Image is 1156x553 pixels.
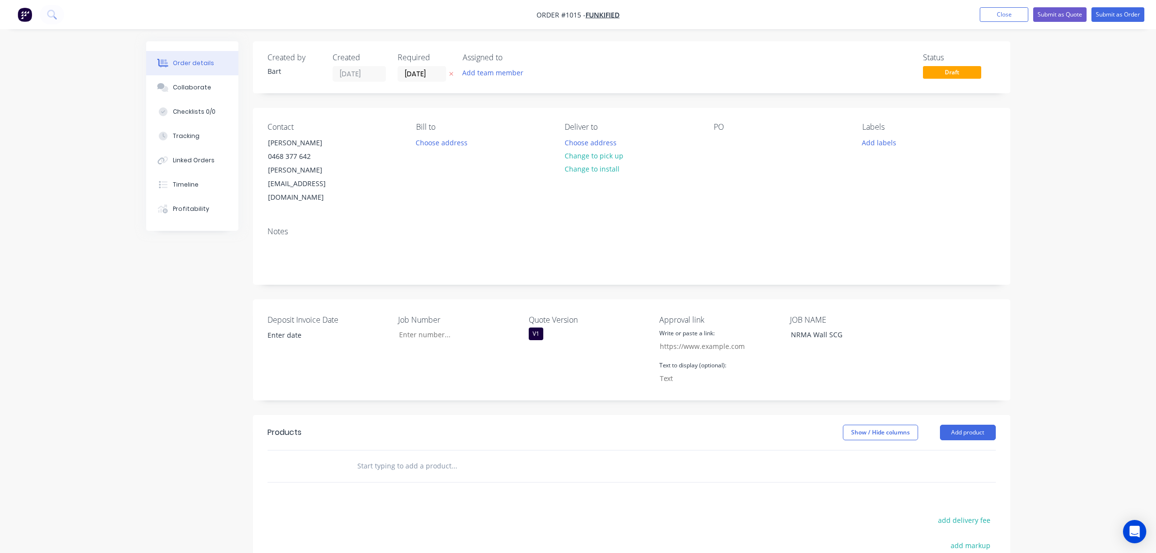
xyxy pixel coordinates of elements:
label: Quote Version [529,314,650,326]
button: Choose address [411,136,473,149]
label: JOB NAME [790,314,911,326]
button: Add product [940,425,996,440]
div: [PERSON_NAME] [268,136,349,150]
button: Linked Orders [146,148,238,173]
div: Tracking [173,132,200,140]
div: Notes [268,227,996,236]
input: https://www.example.com [654,339,770,354]
div: PO [714,122,847,132]
label: Deposit Invoice Date [268,314,389,326]
button: Change to install [559,162,624,175]
span: Draft [923,66,981,78]
button: Add team member [463,66,529,79]
div: Deliver to [565,122,698,132]
label: Text to display (optional): [659,361,726,370]
a: Funkified [586,10,620,19]
div: Required [398,53,451,62]
button: Checklists 0/0 [146,100,238,124]
div: Timeline [173,180,199,189]
div: Bill to [416,122,549,132]
input: Enter date [261,328,382,343]
button: Profitability [146,197,238,221]
button: Add labels [857,136,902,149]
button: Choose address [559,136,621,149]
button: Add team member [457,66,528,79]
button: Collaborate [146,75,238,100]
button: Show / Hide columns [843,425,918,440]
div: Checklists 0/0 [173,107,216,116]
div: Profitability [173,205,209,213]
div: Created by [268,53,321,62]
div: Order details [173,59,214,68]
div: Open Intercom Messenger [1123,520,1146,543]
button: Timeline [146,173,238,197]
div: 0468 377 642 [268,150,349,163]
button: Tracking [146,124,238,148]
div: Status [923,53,996,62]
button: add markup [946,538,996,552]
button: Change to pick up [559,149,628,162]
label: Write or paste a link: [659,329,715,338]
div: Bart [268,66,321,76]
img: Factory [17,7,32,22]
input: Enter number... [391,328,519,342]
button: Order details [146,51,238,75]
div: V1 [529,328,543,340]
button: Close [980,7,1028,22]
button: add delivery fee [933,514,996,527]
input: Start typing to add a product... [357,456,551,476]
div: Linked Orders [173,156,215,165]
div: Labels [862,122,995,132]
div: Assigned to [463,53,560,62]
button: Submit as Quote [1033,7,1087,22]
div: [PERSON_NAME]0468 377 642[PERSON_NAME][EMAIL_ADDRESS][DOMAIN_NAME] [260,136,357,205]
div: Created [333,53,386,62]
div: NRMA Wall SCG [783,328,905,342]
button: Submit as Order [1091,7,1144,22]
label: Approval link [659,314,781,326]
div: Contact [268,122,401,132]
input: Text [654,371,770,386]
span: Order #1015 - [536,10,586,19]
label: Job Number [398,314,519,326]
div: Products [268,427,302,438]
div: Collaborate [173,83,211,92]
div: [PERSON_NAME][EMAIL_ADDRESS][DOMAIN_NAME] [268,163,349,204]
